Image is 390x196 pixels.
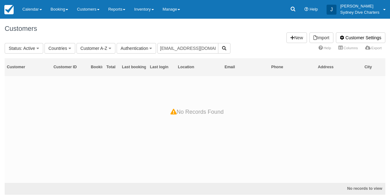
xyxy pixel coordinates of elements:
a: Customer Settings [336,32,385,43]
h1: Customers [5,25,385,32]
div: Last login [150,65,174,70]
i: Help [304,7,309,12]
div: Bookings [91,65,102,70]
div: Phone [271,65,314,70]
div: Customer [7,65,49,70]
p: [PERSON_NAME] [340,3,379,9]
span: Status [9,46,21,51]
div: Location [178,65,221,70]
div: Customer ID [53,65,87,70]
a: Help [315,44,335,52]
p: Sydney Dive Charters [340,9,379,16]
button: Customer A-Z [77,43,115,54]
a: Export [361,44,385,52]
div: Last booking [122,65,146,70]
button: Countries [44,43,75,54]
a: New [286,32,307,43]
span: : Active [21,46,35,51]
span: Help [309,7,318,12]
div: Email [225,65,267,70]
span: Authentication [121,46,148,51]
div: J [327,5,337,15]
span: Countries [49,46,67,51]
div: No records to view [262,186,382,192]
div: Total [106,65,118,70]
input: Search Customers [157,43,218,54]
a: Columns [335,44,361,52]
img: checkfront-main-nav-mini-logo.png [4,5,14,14]
ul: More [315,44,385,53]
a: Import [309,32,333,43]
button: Status: Active [5,43,43,54]
h4: No Records Found [170,109,224,115]
button: Authentication [117,43,156,54]
div: Address [318,65,360,70]
span: Customer A-Z [81,46,107,51]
